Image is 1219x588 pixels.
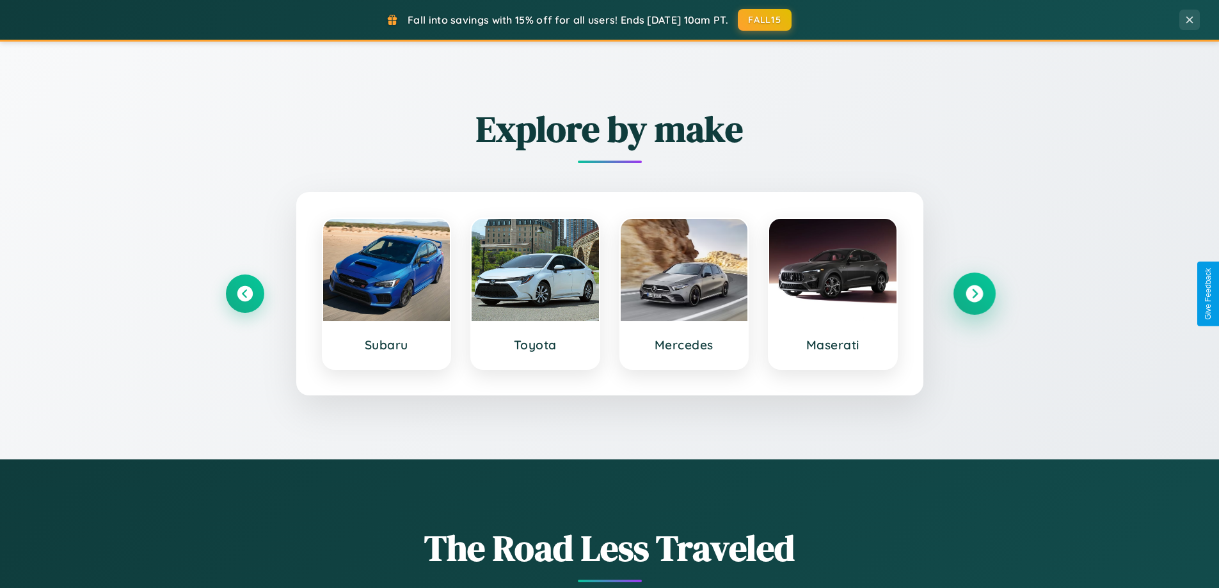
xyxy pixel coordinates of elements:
[226,523,994,573] h1: The Road Less Traveled
[408,13,728,26] span: Fall into savings with 15% off for all users! Ends [DATE] 10am PT.
[633,337,735,353] h3: Mercedes
[738,9,792,31] button: FALL15
[1204,268,1213,320] div: Give Feedback
[484,337,586,353] h3: Toyota
[226,104,994,154] h2: Explore by make
[336,337,438,353] h3: Subaru
[782,337,884,353] h3: Maserati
